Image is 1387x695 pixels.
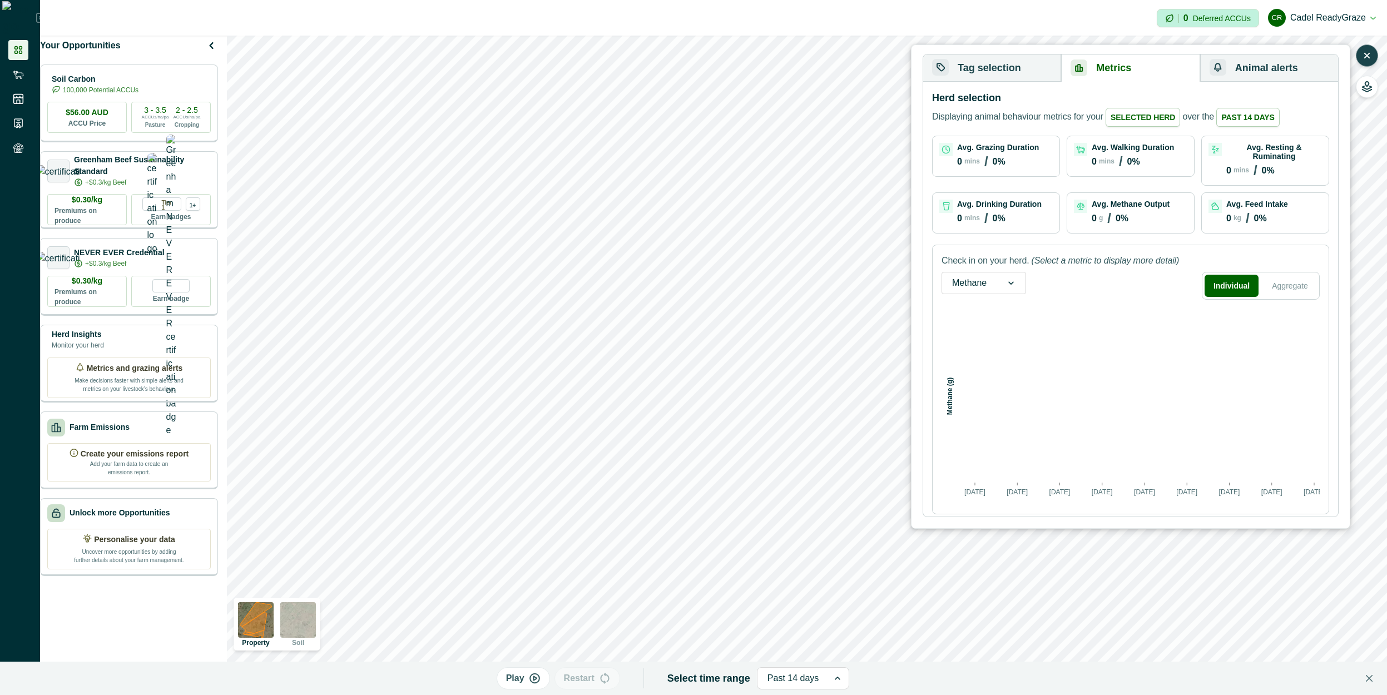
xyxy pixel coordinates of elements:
text: [DATE] [1219,488,1240,496]
p: $0.30/kg [72,275,102,287]
p: 0% [993,214,1005,224]
img: Greenham NEVER EVER certification badge [166,135,176,437]
p: 0 [1226,214,1231,224]
text: [DATE] [1261,488,1282,496]
p: NEVER EVER Credential [74,247,165,259]
p: Avg. Walking Duration [1092,143,1174,152]
p: Premiums on produce [55,206,120,226]
button: Aggregate [1263,275,1317,297]
p: 2 - 2.5 [176,106,198,114]
text: [DATE] [1304,488,1325,496]
p: mins [1099,157,1114,165]
p: 100,000 Potential ACCUs [63,85,138,95]
button: Restart [554,667,620,689]
p: Play [506,672,524,685]
p: Deferred ACCUs [1193,14,1251,22]
p: 0 [1092,214,1097,224]
p: Check in on your herd. [942,254,1029,267]
p: mins [964,157,980,165]
text: [DATE] [1134,488,1155,496]
p: Soil Carbon [52,73,138,85]
button: Metrics [1061,54,1200,82]
img: Logo [2,1,36,34]
div: more credentials avaialble [186,197,200,211]
p: Herd Insights [52,329,104,340]
button: Individual [1205,275,1259,297]
p: 0% [993,157,1005,167]
p: 0 [957,157,962,167]
p: 0% [1127,157,1140,167]
p: 0% [1116,214,1128,224]
p: Avg. Grazing Duration [957,143,1039,152]
p: Make decisions faster with simple alerts and metrics on your livestock’s behaviour. [73,374,185,393]
p: +$0.3/kg Beef [85,259,126,269]
p: / [1246,211,1250,226]
p: 0 [1183,14,1188,23]
p: Greenham Beef Sustainability Standard [74,154,211,177]
span: selected herd [1106,108,1180,127]
button: Animal alerts [1200,54,1338,82]
p: 1+ [190,201,196,208]
p: ACCU Price [68,118,106,128]
p: Metrics and grazing alerts [87,363,183,374]
span: Past 14 days [1216,108,1279,127]
p: Tier 1 [162,198,176,210]
p: Restart [564,672,595,685]
p: Farm Emissions [70,421,130,433]
p: Avg. Resting & Ruminating [1226,143,1322,161]
p: Add your farm data to create an emissions report. [87,460,171,476]
p: (Select a metric to display more detail) [1031,254,1179,267]
p: $0.30/kg [72,194,102,206]
img: property preview [238,602,274,638]
p: / [1119,154,1123,170]
button: Close [1360,669,1378,687]
p: / [984,211,988,226]
p: $56.00 AUD [66,107,108,118]
text: [DATE] [1007,488,1028,496]
p: Personalise your data [94,534,175,545]
text: [DATE] [1092,488,1113,496]
p: Earn badge [153,292,189,304]
img: certification logo [147,153,157,255]
img: certification logo [36,165,81,176]
p: / [1107,211,1111,226]
p: 0 [957,214,962,224]
text: [DATE] [1176,488,1197,496]
p: Your Opportunities [40,39,121,52]
p: Monitor your herd [52,340,104,350]
p: Soil [292,639,304,646]
img: soil preview [280,602,316,638]
p: / [1254,163,1257,178]
button: Play [497,667,550,689]
button: Tag selection [923,54,1061,82]
button: Cadel ReadyGrazeCadel ReadyGraze [1268,4,1376,31]
p: / [984,154,988,170]
p: Select time range [667,671,750,686]
p: ACCUs/ha/pa [174,114,201,121]
p: Avg. Feed Intake [1226,200,1288,209]
p: ACCUs/ha/pa [142,114,169,121]
p: 0 [1092,157,1097,167]
p: g [1099,214,1103,222]
text: [DATE] [1049,488,1071,496]
p: Create your emissions report [81,448,189,460]
p: Earn badges [151,211,191,222]
text: [DATE] [964,488,985,496]
p: Premiums on produce [55,287,120,307]
p: 0 [1226,166,1231,176]
p: Uncover more opportunities by adding further details about your farm management. [73,545,185,564]
p: Avg. Drinking Duration [957,200,1042,209]
p: Property [242,639,269,646]
p: Cropping [175,121,199,129]
text: Methane (g) [946,378,954,415]
img: certification logo [36,252,81,263]
p: +$0.3/kg Beef [85,177,126,187]
p: 3 - 3.5 [144,106,166,114]
p: mins [964,214,980,222]
p: mins [1234,166,1249,174]
p: Avg. Methane Output [1092,200,1170,209]
p: 0% [1254,214,1267,224]
p: Pasture [145,121,166,129]
p: Displaying animal behaviour metrics for your over the [932,108,1280,127]
p: 0% [1262,166,1275,176]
